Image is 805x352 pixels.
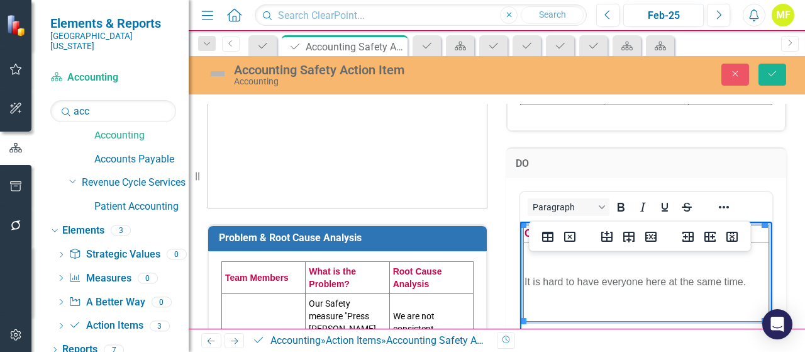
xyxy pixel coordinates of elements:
div: » » [252,334,487,348]
div: 0 [138,273,158,283]
button: Delete column [721,228,743,246]
h3: DO [516,158,777,169]
div: 3 [111,225,131,236]
span: What is the Problem? [309,266,356,289]
a: Patient Accounting [94,200,189,214]
button: Underline [654,198,675,216]
small: [GEOGRAPHIC_DATA][US_STATE] [50,31,176,52]
a: Accounts Payable [94,152,189,167]
a: Measures [69,271,131,286]
div: Accounting Safety Action Item [234,63,523,77]
h3: Problem & Root Cause Analysis [219,232,480,244]
div: 0 [167,249,187,260]
a: A Better Way [69,295,145,310]
a: Accounting [270,334,321,346]
div: Feb-25 [628,8,699,23]
button: Search [521,6,584,24]
div: Accounting Safety Action Item [386,334,521,346]
span: Search [539,9,566,20]
button: Delete table [559,228,580,246]
div: 3 [150,321,170,331]
button: Italic [632,198,653,216]
button: Delete row [640,228,662,246]
span: Elements & Reports [50,16,176,31]
a: Elements [62,224,104,238]
button: Bold [610,198,631,216]
span: Paragraph [533,202,594,212]
img: ClearPoint Strategy [6,14,28,37]
a: Revenue Cycle Services [82,176,189,190]
img: Not Defined [208,64,228,84]
div: Accounting Safety Action Item [306,39,404,55]
button: Insert column before [677,228,699,246]
div: Open Intercom Messenger [762,309,792,339]
button: Table properties [537,228,558,246]
button: Insert row before [596,228,618,246]
span: Root Cause Analysis [393,266,442,289]
input: Search Below... [50,100,176,122]
input: Search ClearPoint... [255,4,587,26]
div: Accounting [234,77,523,86]
a: Action Items [326,334,381,346]
button: Insert row after [618,228,640,246]
button: MF [772,4,794,26]
button: Reveal or hide additional toolbar items [713,198,735,216]
button: Feb-25 [623,4,704,26]
a: Accounting [94,128,189,143]
a: Strategic Values [69,247,160,262]
a: Action Items [69,319,143,333]
span: Team Members [225,273,289,283]
div: 0 [152,297,172,307]
button: Strikethrough [676,198,697,216]
button: Block Paragraph [528,198,609,216]
button: Insert column after [699,228,721,246]
a: Accounting [50,71,176,85]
